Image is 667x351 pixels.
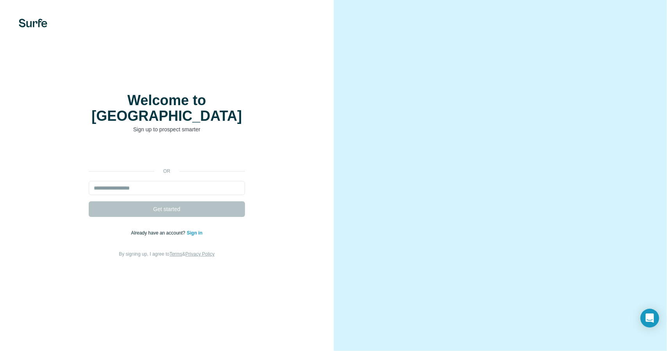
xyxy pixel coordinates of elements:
[131,230,187,236] span: Already have an account?
[89,125,245,133] p: Sign up to prospect smarter
[89,93,245,124] h1: Welcome to [GEOGRAPHIC_DATA]
[19,19,47,27] img: Surfe's logo
[170,251,182,257] a: Terms
[185,251,215,257] a: Privacy Policy
[119,251,215,257] span: By signing up, I agree to &
[85,145,249,162] iframe: Sign in with Google Button
[154,168,179,175] p: or
[640,309,659,328] div: Open Intercom Messenger
[187,230,202,236] a: Sign in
